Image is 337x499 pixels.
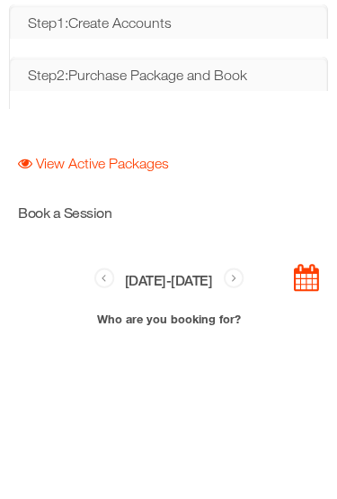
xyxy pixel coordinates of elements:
[18,260,319,294] h3: [DATE] - [DATE]
[18,203,155,222] h5: Book a Session
[10,5,327,39] a: Step 1 : Create Accounts
[10,57,327,91] a: Step 2 : Purchase Package and Book
[97,313,241,326] b: Who are you booking for?
[18,155,169,171] a: View Active Packages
